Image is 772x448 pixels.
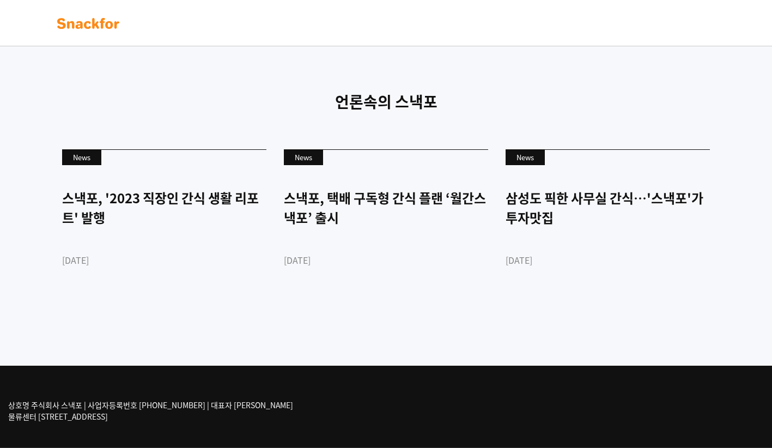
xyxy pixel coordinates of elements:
div: 스낵포, 택배 구독형 간식 플랜 ‘월간스낵포’ 출시 [284,188,488,227]
div: [DATE] [506,253,710,267]
a: News 스낵포, '2023 직장인 간식 생활 리포트' 발행 [DATE] [62,149,266,305]
img: background-main-color.svg [54,15,123,32]
div: News [506,150,545,165]
a: News 스낵포, 택배 구독형 간식 플랜 ‘월간스낵포’ 출시 [DATE] [284,149,488,305]
div: [DATE] [62,253,266,267]
div: 스낵포, '2023 직장인 간식 생활 리포트' 발행 [62,188,266,227]
div: News [62,150,101,165]
div: [DATE] [284,253,488,267]
a: News 삼성도 픽한 사무실 간식…'스낵포'가 투자맛집 [DATE] [506,149,710,305]
p: 언론속의 스낵포 [54,90,719,113]
div: News [284,150,323,165]
p: 상호명 주식회사 스낵포 | 사업자등록번호 [PHONE_NUMBER] | 대표자 [PERSON_NAME] 물류센터 [STREET_ADDRESS] [8,399,293,422]
div: 삼성도 픽한 사무실 간식…'스낵포'가 투자맛집 [506,188,710,227]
